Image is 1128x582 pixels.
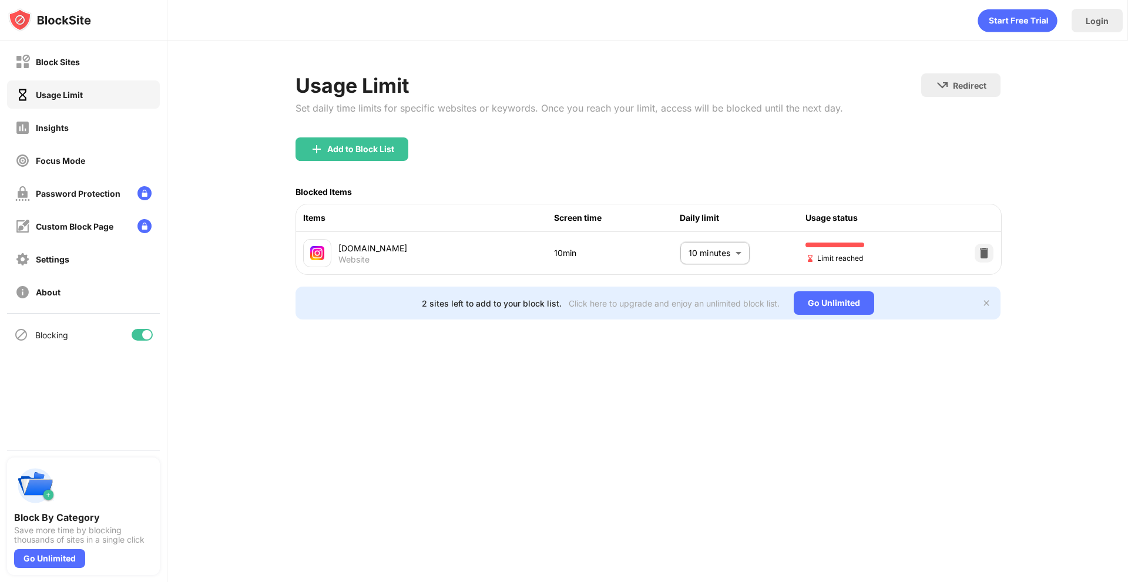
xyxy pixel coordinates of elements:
div: [DOMAIN_NAME] [338,242,555,254]
div: Add to Block List [327,144,394,154]
div: Items [303,211,555,224]
span: Limit reached [805,253,863,264]
div: Insights [36,123,69,133]
img: focus-off.svg [15,153,30,168]
div: Focus Mode [36,156,85,166]
img: x-button.svg [982,298,991,308]
div: Usage Limit [36,90,83,100]
div: Redirect [953,80,986,90]
img: lock-menu.svg [137,219,152,233]
div: Password Protection [36,189,120,199]
img: time-usage-on.svg [15,88,30,102]
div: Usage Limit [296,73,843,97]
img: about-off.svg [15,285,30,300]
div: Blocked Items [296,187,352,197]
div: Screen time [554,211,680,224]
div: Go Unlimited [14,549,85,568]
div: Usage status [805,211,931,224]
div: Login [1086,16,1109,26]
div: Daily limit [680,211,805,224]
div: Settings [36,254,69,264]
img: insights-off.svg [15,120,30,135]
div: 2 sites left to add to your block list. [422,298,562,308]
img: push-categories.svg [14,465,56,507]
div: Blocking [35,330,68,340]
div: Click here to upgrade and enjoy an unlimited block list. [569,298,780,308]
img: password-protection-off.svg [15,186,30,201]
div: Custom Block Page [36,221,113,231]
img: favicons [310,246,324,260]
img: hourglass-end.svg [805,254,815,263]
div: Save more time by blocking thousands of sites in a single click [14,526,153,544]
img: blocking-icon.svg [14,328,28,342]
div: 10min [554,247,680,260]
div: About [36,287,61,297]
img: customize-block-page-off.svg [15,219,30,234]
img: lock-menu.svg [137,186,152,200]
div: Website [338,254,370,265]
img: settings-off.svg [15,252,30,267]
div: Go Unlimited [794,291,874,315]
img: block-off.svg [15,55,30,69]
div: animation [978,9,1057,32]
p: 10 minutes [689,247,731,260]
div: Block Sites [36,57,80,67]
div: Set daily time limits for specific websites or keywords. Once you reach your limit, access will b... [296,102,843,114]
img: logo-blocksite.svg [8,8,91,32]
div: Block By Category [14,512,153,523]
